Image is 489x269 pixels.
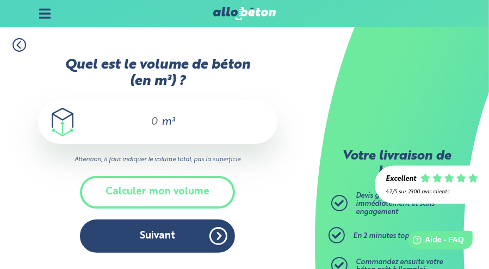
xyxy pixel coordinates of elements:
[386,175,416,184] div: Excellent
[38,57,277,89] label: Quel est le volume de béton (en m³) ?
[213,7,276,20] img: allobéton
[392,227,477,257] iframe: Help widget launcher
[386,189,478,195] div: 4.7/5 sur 2300 avis clients
[353,233,434,240] span: En 2 minutes top chrono
[38,155,277,165] i: Attention, il faut indiquer le volume total, pas la superficie
[80,176,235,208] button: Calculer mon volume
[140,115,159,129] input: 0
[334,149,459,179] p: Votre livraison de béton
[356,192,435,215] span: Devis gratuit, calculé immédiatement et sans engagement
[162,117,175,127] span: m³
[80,219,235,253] button: Suivant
